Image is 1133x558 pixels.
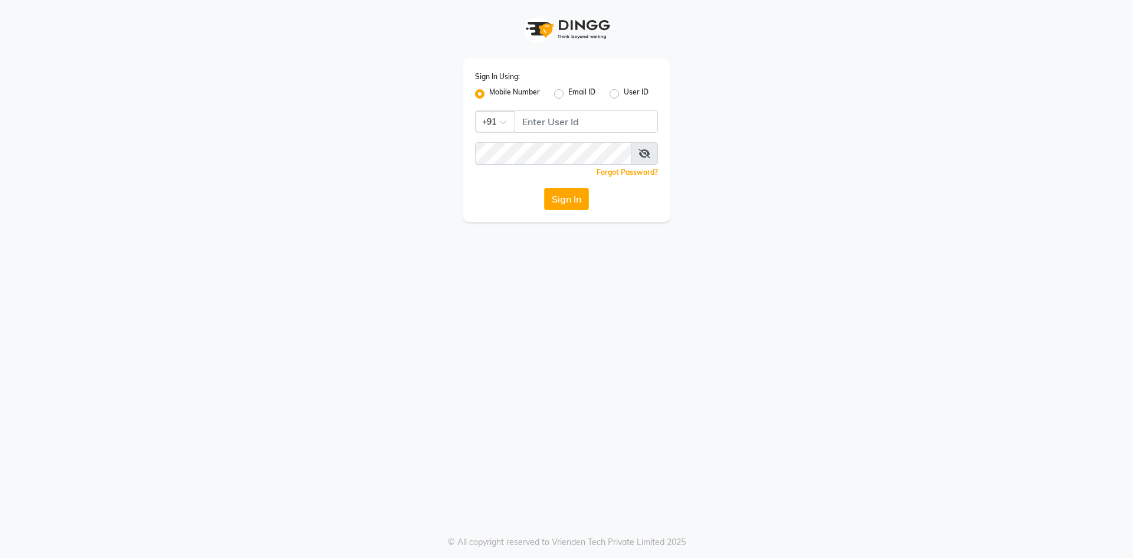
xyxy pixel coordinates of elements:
input: Username [475,142,631,165]
label: Sign In Using: [475,71,520,82]
a: Forgot Password? [597,168,658,177]
img: logo1.svg [519,12,614,47]
label: Email ID [568,87,595,101]
button: Sign In [544,188,589,210]
input: Username [515,110,658,133]
label: Mobile Number [489,87,540,101]
label: User ID [624,87,649,101]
